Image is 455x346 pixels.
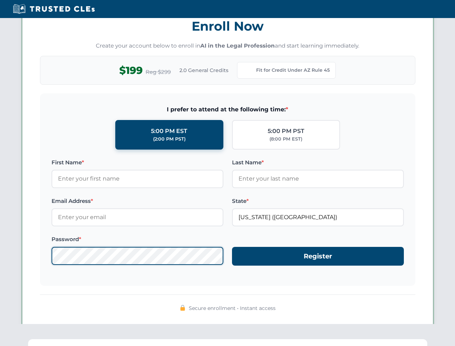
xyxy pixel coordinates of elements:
label: First Name [52,158,223,167]
label: Password [52,235,223,244]
span: Reg $299 [146,68,171,76]
input: Enter your email [52,208,223,226]
span: Fit for Credit Under AZ Rule 45 [256,67,330,74]
span: I prefer to attend at the following time: [52,105,404,114]
input: Enter your last name [232,170,404,188]
input: Enter your first name [52,170,223,188]
div: 5:00 PM PST [268,127,304,136]
button: Register [232,247,404,266]
p: Create your account below to enroll in and start learning immediately. [40,42,415,50]
img: 🔒 [180,305,186,311]
img: Trusted CLEs [11,4,97,14]
span: Secure enrollment • Instant access [189,304,276,312]
label: State [232,197,404,205]
label: Last Name [232,158,404,167]
div: (8:00 PM EST) [269,136,302,143]
img: Arizona Bar [243,65,253,75]
input: Arizona (AZ) [232,208,404,226]
strong: AI in the Legal Profession [200,42,275,49]
div: 5:00 PM EST [151,127,187,136]
label: Email Address [52,197,223,205]
span: 2.0 General Credits [179,66,228,74]
div: (2:00 PM PST) [153,136,186,143]
h3: Enroll Now [40,15,415,37]
span: $199 [119,62,143,79]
